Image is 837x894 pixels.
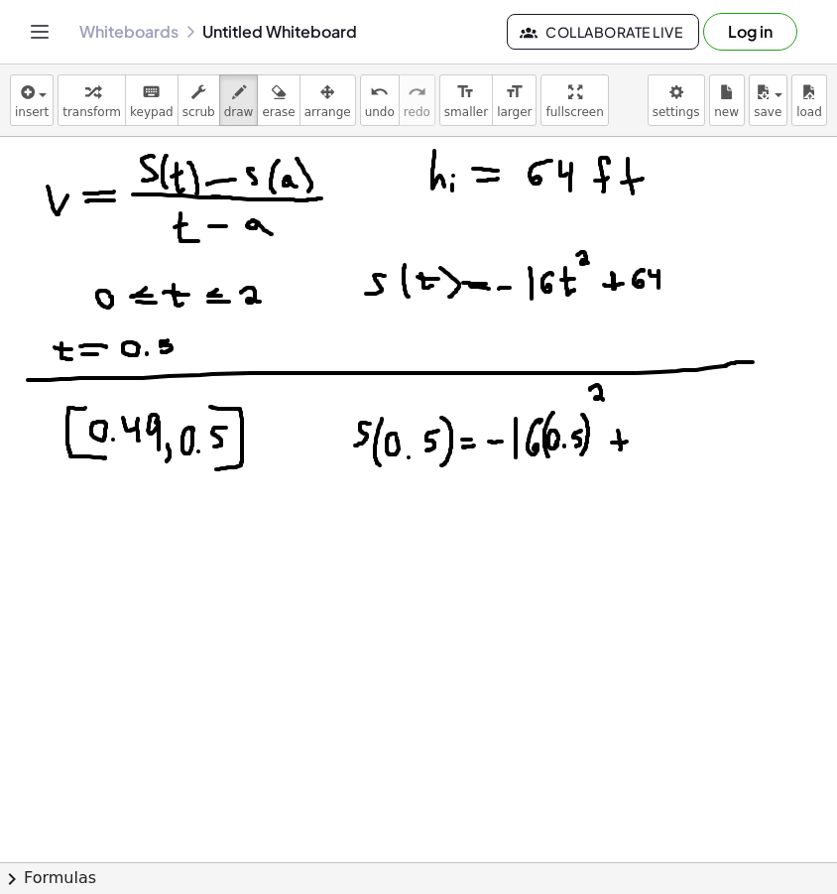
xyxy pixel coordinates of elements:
[540,74,608,126] button: fullscreen
[304,105,351,119] span: arrange
[62,105,121,119] span: transform
[58,74,126,126] button: transform
[408,80,426,104] i: redo
[257,74,299,126] button: erase
[178,74,220,126] button: scrub
[444,105,488,119] span: smaller
[404,105,430,119] span: redo
[130,105,174,119] span: keypad
[299,74,356,126] button: arrange
[439,74,493,126] button: format_sizesmaller
[142,80,161,104] i: keyboard
[714,105,739,119] span: new
[182,105,215,119] span: scrub
[653,105,700,119] span: settings
[791,74,827,126] button: load
[370,80,389,104] i: undo
[703,13,797,51] button: Log in
[709,74,745,126] button: new
[754,105,781,119] span: save
[219,74,259,126] button: draw
[456,80,475,104] i: format_size
[796,105,822,119] span: load
[749,74,787,126] button: save
[545,105,603,119] span: fullscreen
[224,105,254,119] span: draw
[492,74,537,126] button: format_sizelarger
[15,105,49,119] span: insert
[125,74,179,126] button: keyboardkeypad
[10,74,54,126] button: insert
[360,74,400,126] button: undoundo
[399,74,435,126] button: redoredo
[648,74,705,126] button: settings
[24,16,56,48] button: Toggle navigation
[262,105,295,119] span: erase
[524,23,682,41] span: Collaborate Live
[365,105,395,119] span: undo
[497,105,532,119] span: larger
[505,80,524,104] i: format_size
[507,14,699,50] button: Collaborate Live
[79,22,179,42] a: Whiteboards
